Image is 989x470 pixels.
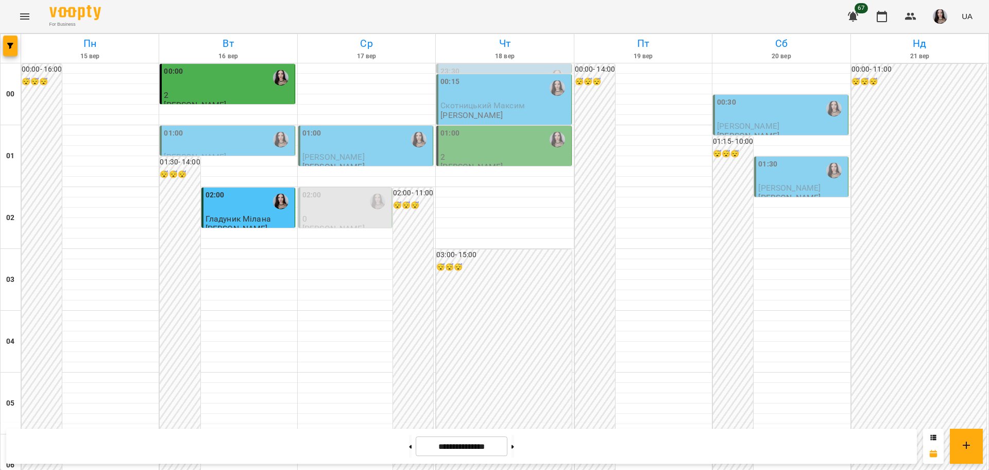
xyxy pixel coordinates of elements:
p: [PERSON_NAME] [302,224,365,233]
h6: 02 [6,212,14,224]
p: [PERSON_NAME] [440,111,503,120]
label: 01:00 [164,128,183,139]
h6: 00:00 - 16:00 [22,64,62,75]
h6: 01:15 - 10:00 [713,136,753,147]
h6: 17 вер [299,52,434,61]
label: 02:00 [206,190,225,201]
h6: 03:00 - 15:00 [436,249,571,261]
button: UA [958,7,977,26]
h6: Пт [576,36,710,52]
h6: 01:30 - 14:00 [160,157,200,168]
p: [PERSON_NAME] [758,193,821,202]
h6: 15 вер [23,52,157,61]
h6: Ср [299,36,434,52]
span: [PERSON_NAME] [302,152,365,162]
p: [PERSON_NAME] [206,224,268,233]
span: Скотницький Максим [440,100,525,110]
img: Voopty Logo [49,5,101,20]
img: Габорак Галина [826,101,842,116]
h6: 😴😴😴 [436,262,571,273]
h6: 😴😴😴 [851,76,986,88]
label: 01:30 [758,159,777,170]
span: 67 [855,3,868,13]
span: [PERSON_NAME] [758,183,821,193]
h6: 18 вер [437,52,572,61]
img: Габорак Галина [826,163,842,178]
h6: 😴😴😴 [575,76,615,88]
h6: 16 вер [161,52,295,61]
img: Габорак Галина [411,132,427,147]
p: [PERSON_NAME] [164,100,226,109]
img: Габорак Галина [550,132,565,147]
h6: 😴😴😴 [22,76,62,88]
p: 0 [302,214,389,223]
h6: 05 [6,398,14,409]
img: Габорак Галина [273,194,288,209]
h6: 😴😴😴 [713,148,753,160]
h6: Чт [437,36,572,52]
p: [PERSON_NAME] [440,162,503,171]
span: [PERSON_NAME] [717,121,779,131]
h6: Нд [852,36,987,52]
img: Габорак Галина [550,70,565,86]
h6: Пн [23,36,157,52]
h6: 😴😴😴 [160,169,200,180]
label: 00:15 [440,76,459,88]
h6: Вт [161,36,295,52]
label: 01:00 [440,128,459,139]
h6: 02:00 - 11:00 [393,188,433,199]
p: 2 [440,153,569,161]
img: Габорак Галина [273,132,288,147]
h6: 19 вер [576,52,710,61]
button: Menu [12,4,37,29]
img: Габорак Галина [550,80,565,96]
label: 00:00 [164,66,183,77]
h6: Сб [714,36,848,52]
label: 02:00 [302,190,321,201]
p: [PERSON_NAME] [717,131,779,140]
h6: 00:00 - 14:00 [575,64,615,75]
label: 00:30 [717,97,736,108]
span: [PERSON_NAME] [164,152,226,162]
span: Гладуник Мілана [206,214,271,224]
h6: 04 [6,336,14,347]
h6: 03 [6,274,14,286]
img: Габорак Галина [273,70,288,86]
p: [PERSON_NAME] [302,162,365,171]
p: 2 [164,91,292,99]
h6: 00 [6,89,14,100]
span: For Business [49,21,101,28]
label: 01:00 [302,128,321,139]
h6: 😴😴😴 [393,200,433,211]
h6: 21 вер [852,52,987,61]
img: Габорак Галина [370,194,385,209]
span: UA [962,11,973,22]
h6: 00:00 - 11:00 [851,64,986,75]
label: 23:30 [440,66,459,77]
img: 23d2127efeede578f11da5c146792859.jpg [933,9,947,24]
h6: 20 вер [714,52,848,61]
h6: 01 [6,150,14,162]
